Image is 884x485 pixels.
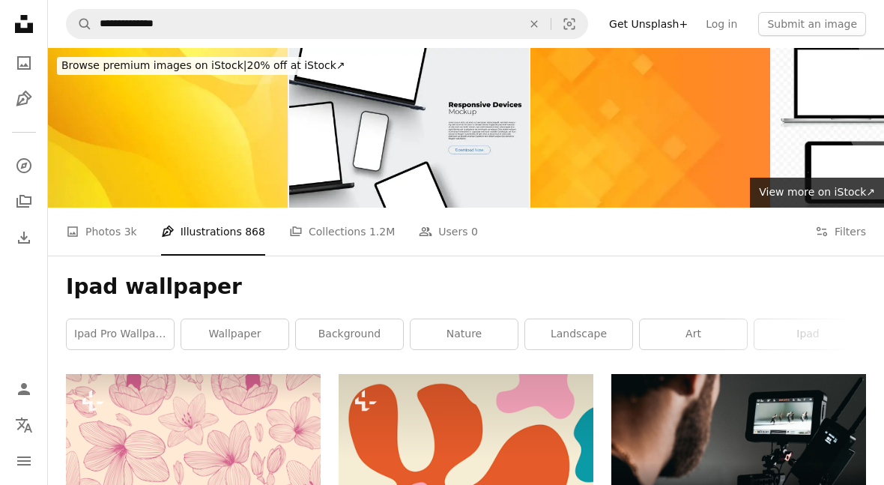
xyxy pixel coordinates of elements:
[419,208,478,256] a: Users 0
[67,10,92,38] button: Search Unsplash
[9,48,39,78] a: Photos
[289,48,529,208] img: Modern Responsive Devices Mockup, Laptops, Tablet Computer, Smartphone
[9,410,39,440] button: Language
[66,439,321,452] a: Stylish hand-drawn illustration with plants and leaves. Background in pink and beige colors. Vint...
[67,319,174,349] a: ipad pro wallpaper
[57,57,350,75] div: 20% off at iStock ↗
[530,48,770,208] img: Abstract red and yellow Background
[289,208,395,256] a: Collections 1.2M
[411,319,518,349] a: nature
[9,446,39,476] button: Menu
[296,319,403,349] a: background
[9,151,39,181] a: Explore
[66,208,137,256] a: Photos 3k
[66,274,866,301] h1: Ipad wallpaper
[66,9,588,39] form: Find visuals sitewide
[9,187,39,217] a: Collections
[48,48,359,84] a: Browse premium images on iStock|20% off at iStock↗
[551,10,587,38] button: Visual search
[471,223,478,240] span: 0
[759,186,875,198] span: View more on iStock ↗
[518,10,551,38] button: Clear
[9,223,39,253] a: Download History
[640,319,747,349] a: art
[124,223,137,240] span: 3k
[600,12,697,36] a: Get Unsplash+
[750,178,884,208] a: View more on iStock↗
[181,319,288,349] a: wallpaper
[369,223,395,240] span: 1.2M
[9,84,39,114] a: Illustrations
[61,59,246,71] span: Browse premium images on iStock |
[525,319,632,349] a: landscape
[754,319,862,349] a: ipad
[697,12,746,36] a: Log in
[815,208,866,256] button: Filters
[48,48,288,208] img: Yellow and orange unusual background with subtle rays of light
[9,374,39,404] a: Log in / Sign up
[758,12,866,36] button: Submit an image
